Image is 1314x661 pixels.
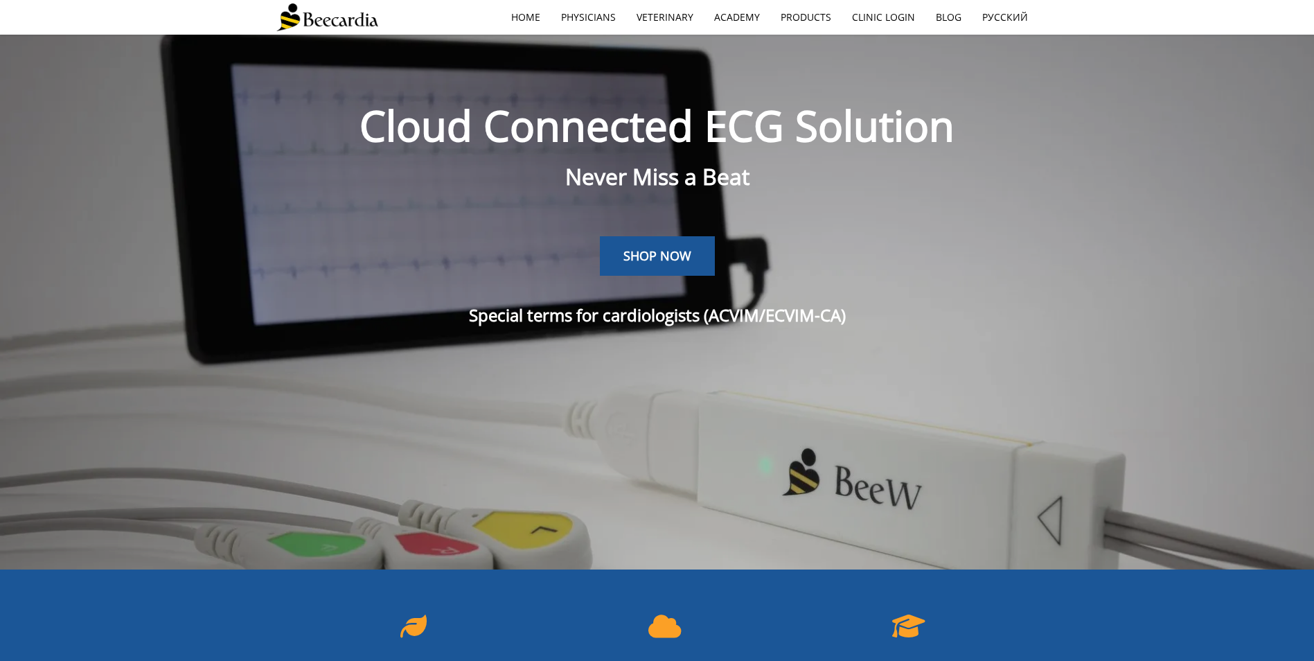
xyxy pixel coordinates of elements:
img: Beecardia [276,3,378,31]
span: Cloud Connected ECG Solution [359,97,955,154]
a: Veterinary [626,1,704,33]
a: Blog [925,1,972,33]
a: SHOP NOW [600,236,715,276]
a: Clinic Login [842,1,925,33]
span: Never Miss a Beat [565,161,749,191]
a: Products [770,1,842,33]
a: home [501,1,551,33]
a: Academy [704,1,770,33]
span: SHOP NOW [623,247,691,264]
a: Physicians [551,1,626,33]
a: Русский [972,1,1038,33]
span: Special terms for cardiologists (ACVIM/ECVIM-CA) [469,303,846,326]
